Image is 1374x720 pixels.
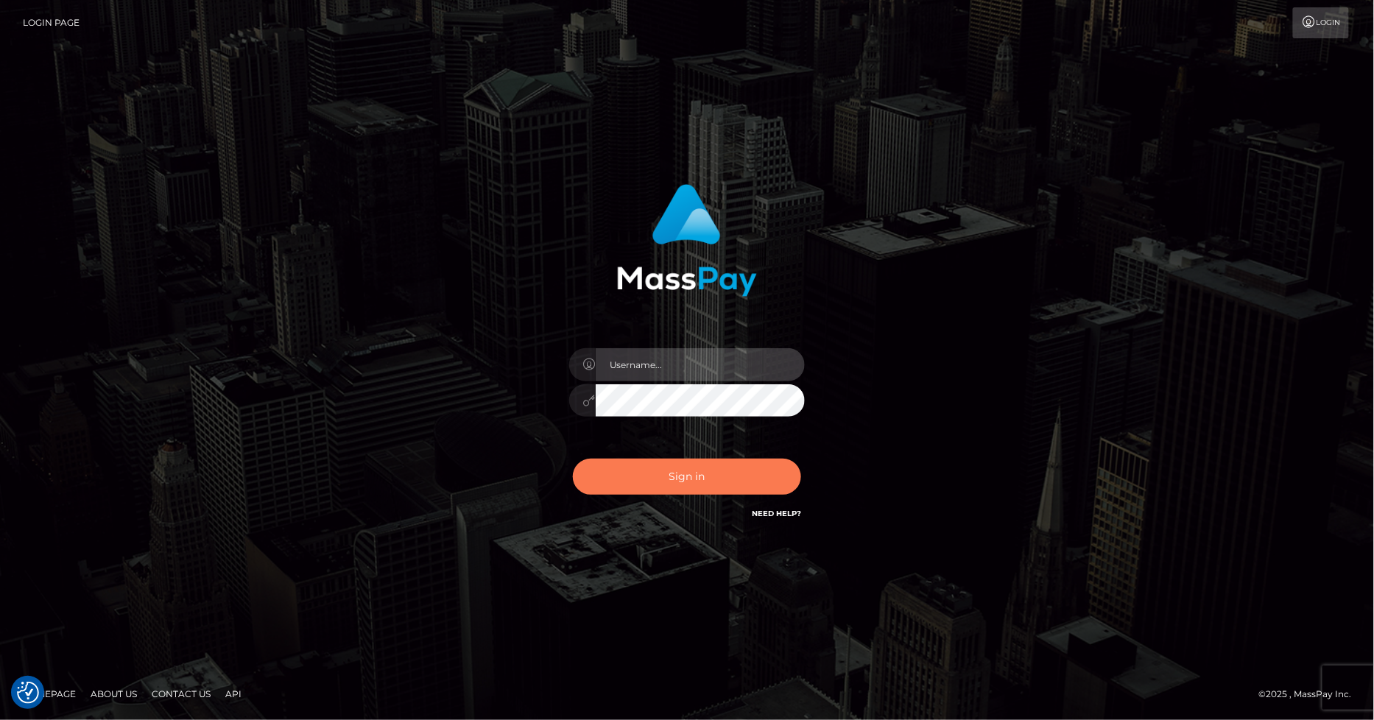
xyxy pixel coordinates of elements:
[1293,7,1349,38] a: Login
[146,682,216,705] a: Contact Us
[596,348,805,381] input: Username...
[17,682,39,704] img: Revisit consent button
[573,459,801,495] button: Sign in
[617,184,757,297] img: MassPay Login
[1259,686,1363,702] div: © 2025 , MassPay Inc.
[219,682,247,705] a: API
[17,682,39,704] button: Consent Preferences
[85,682,143,705] a: About Us
[16,682,82,705] a: Homepage
[23,7,80,38] a: Login Page
[752,509,801,518] a: Need Help?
